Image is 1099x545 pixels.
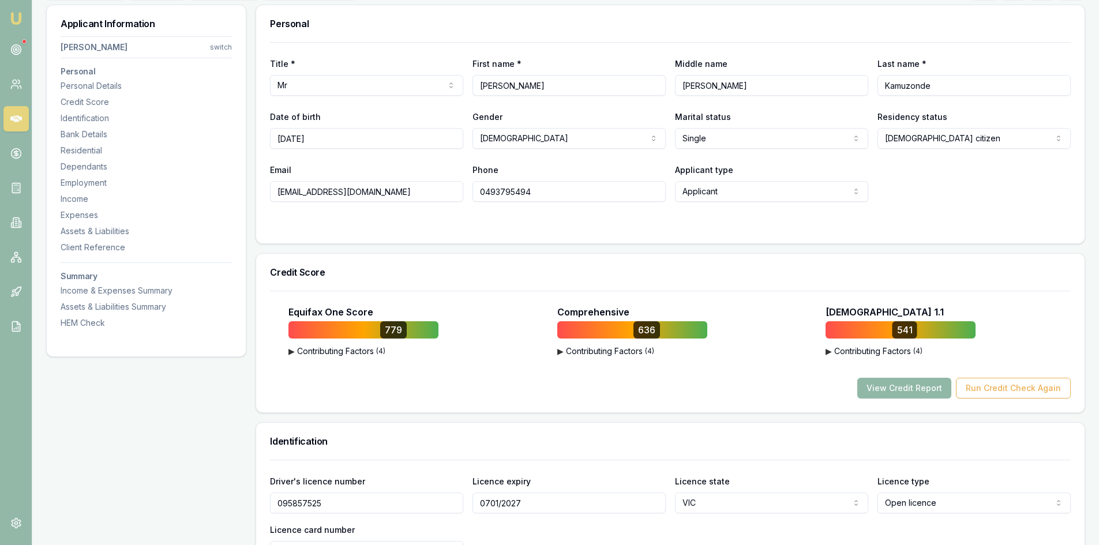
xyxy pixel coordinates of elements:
div: Dependants [61,161,232,172]
label: Licence state [675,476,730,486]
div: 541 [892,321,917,339]
span: ▶ [288,345,295,357]
label: Licence card number [270,525,355,535]
div: Expenses [61,209,232,221]
label: First name * [472,59,522,69]
label: Applicant type [675,165,733,175]
button: ▶Contributing Factors(4) [826,345,976,357]
label: Licence type [877,476,929,486]
span: ( 4 ) [645,347,654,356]
input: DD/MM/YYYY [270,128,463,149]
span: ( 4 ) [913,347,922,356]
label: Email [270,165,291,175]
label: Middle name [675,59,727,69]
button: ▶Contributing Factors(4) [288,345,438,357]
div: Client Reference [61,242,232,253]
label: Last name * [877,59,927,69]
p: [DEMOGRAPHIC_DATA] 1.1 [826,305,944,319]
h3: Personal [270,19,1071,28]
div: 779 [380,321,407,339]
label: Residency status [877,112,947,122]
div: Income [61,193,232,205]
div: Employment [61,177,232,189]
h3: Personal [61,67,232,76]
div: Assets & Liabilities Summary [61,301,232,313]
input: Enter driver's licence number [270,493,463,513]
p: Comprehensive [557,305,629,319]
label: Licence expiry [472,476,531,486]
label: Driver's licence number [270,476,365,486]
div: Personal Details [61,80,232,92]
label: Title * [270,59,295,69]
button: View Credit Report [857,378,951,399]
img: emu-icon-u.png [9,12,23,25]
h3: Summary [61,272,232,280]
label: Phone [472,165,498,175]
label: Marital status [675,112,731,122]
div: Residential [61,145,232,156]
div: Bank Details [61,129,232,140]
label: Gender [472,112,502,122]
label: Date of birth [270,112,321,122]
div: [PERSON_NAME] [61,42,127,53]
span: ( 4 ) [376,347,385,356]
h3: Credit Score [270,268,1071,277]
div: HEM Check [61,317,232,329]
div: Credit Score [61,96,232,108]
div: Assets & Liabilities [61,225,232,237]
div: switch [210,43,232,52]
button: Run Credit Check Again [956,378,1071,399]
div: Income & Expenses Summary [61,285,232,296]
h3: Identification [270,437,1071,446]
div: Identification [61,112,232,124]
div: 636 [633,321,660,339]
span: ▶ [826,345,832,357]
input: 0431 234 567 [472,181,666,202]
button: ▶Contributing Factors(4) [557,345,707,357]
p: Equifax One Score [288,305,373,319]
span: ▶ [557,345,564,357]
h3: Applicant Information [61,19,232,28]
